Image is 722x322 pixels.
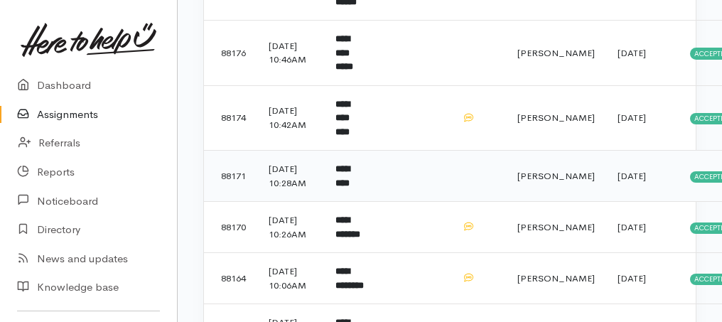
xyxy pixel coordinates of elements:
[618,112,646,124] time: [DATE]
[204,253,257,304] td: 88164
[618,272,646,284] time: [DATE]
[257,253,324,304] td: [DATE] 10:06AM
[204,151,257,202] td: 88171
[517,221,595,233] span: [PERSON_NAME]
[618,221,646,233] time: [DATE]
[618,170,646,182] time: [DATE]
[257,21,324,86] td: [DATE] 10:46AM
[517,112,595,124] span: [PERSON_NAME]
[517,170,595,182] span: [PERSON_NAME]
[517,47,595,59] span: [PERSON_NAME]
[618,47,646,59] time: [DATE]
[257,202,324,253] td: [DATE] 10:26AM
[517,272,595,284] span: [PERSON_NAME]
[257,151,324,202] td: [DATE] 10:28AM
[257,85,324,151] td: [DATE] 10:42AM
[204,85,257,151] td: 88174
[204,21,257,86] td: 88176
[204,202,257,253] td: 88170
